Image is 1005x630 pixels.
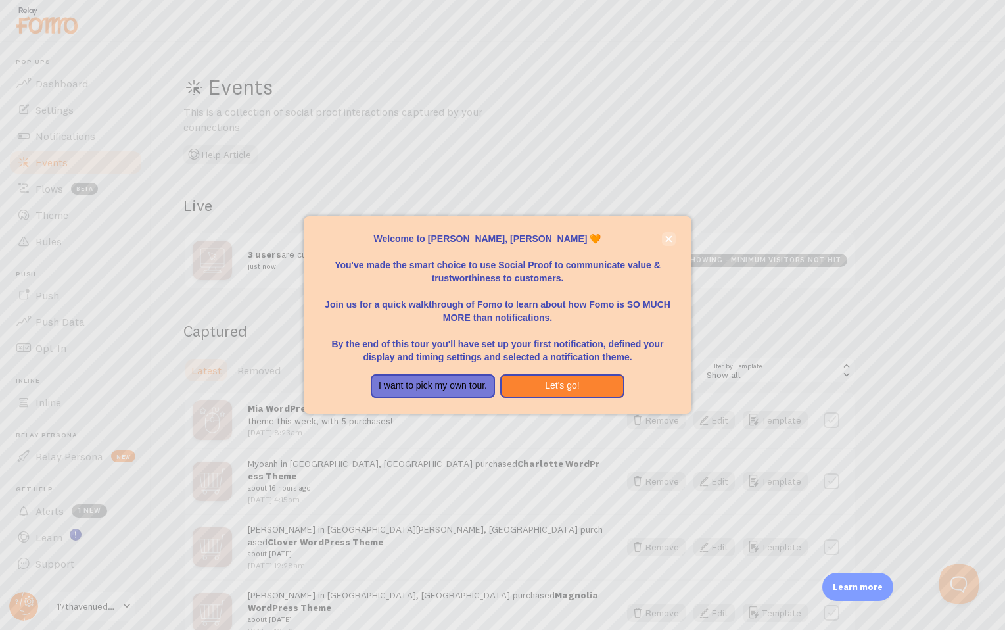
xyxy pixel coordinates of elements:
[662,232,676,246] button: close,
[319,232,676,245] p: Welcome to [PERSON_NAME], [PERSON_NAME] 🧡
[371,374,495,398] button: I want to pick my own tour.
[833,581,883,593] p: Learn more
[304,216,691,414] div: Welcome to Fomo, Kate Johannson 🧡You&amp;#39;ve made the smart choice to use Social Proof to comm...
[319,285,676,324] p: Join us for a quick walkthrough of Fomo to learn about how Fomo is SO MUCH MORE than notifications.
[319,324,676,364] p: By the end of this tour you'll have set up your first notification, defined your display and timi...
[500,374,624,398] button: Let's go!
[822,573,893,601] div: Learn more
[319,245,676,285] p: You've made the smart choice to use Social Proof to communicate value & trustworthiness to custom...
